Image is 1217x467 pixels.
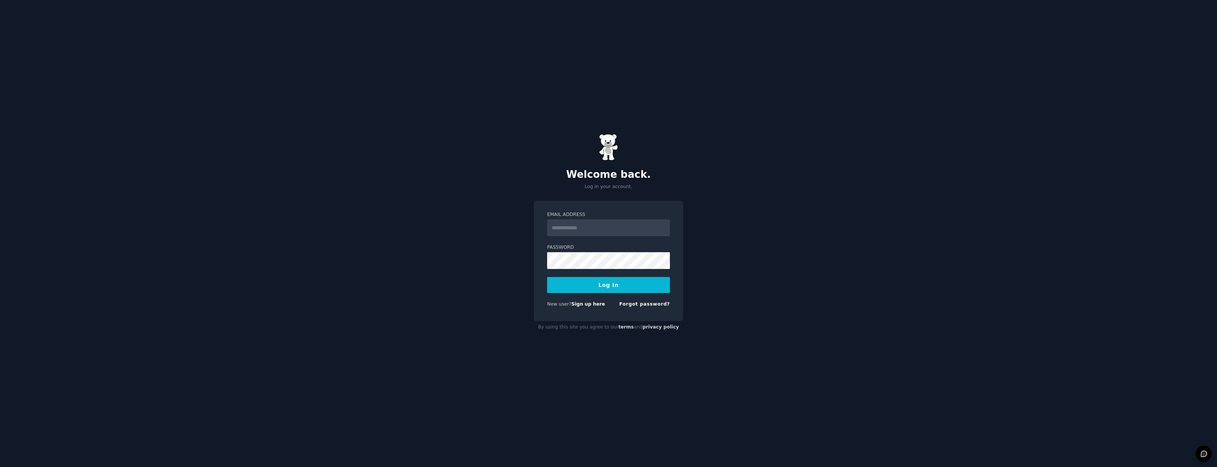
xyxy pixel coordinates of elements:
a: Forgot password? [619,301,670,307]
div: By using this site you agree to our and [534,321,683,333]
span: New user? [547,301,572,307]
a: Sign up here [572,301,605,307]
label: Password [547,244,670,251]
a: terms [618,324,634,330]
p: Log in your account. [534,184,683,190]
img: Gummy Bear [599,134,618,161]
button: Log In [547,277,670,293]
a: privacy policy [642,324,679,330]
h2: Welcome back. [534,169,683,181]
label: Email Address [547,211,670,218]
